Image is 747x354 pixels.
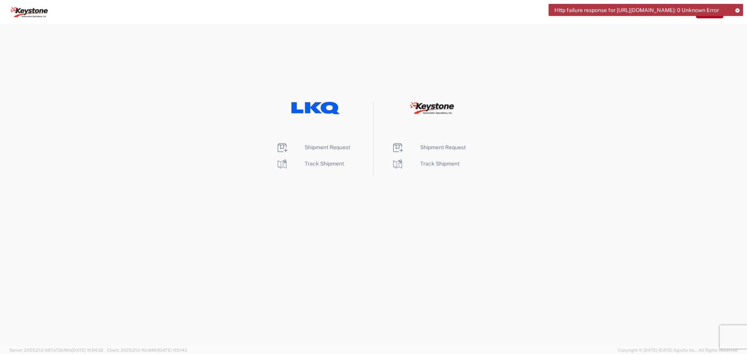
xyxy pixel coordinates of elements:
[305,144,350,150] span: Shipment Request
[276,160,344,167] a: Track Shipment
[107,348,187,352] span: Client: 2025.21.0-f0c8481
[9,348,103,352] span: Server: 2025.21.0-667a72bf6fa
[158,348,187,352] span: [DATE] 11:51:43
[305,160,344,167] span: Track Shipment
[72,348,103,352] span: [DATE] 10:54:32
[420,144,466,150] span: Shipment Request
[420,160,459,167] span: Track Shipment
[391,160,459,167] a: Track Shipment
[618,347,738,354] span: Copyright © [DATE]-[DATE] Agistix Inc., All Rights Reserved
[391,144,466,150] a: Shipment Request
[276,144,350,150] a: Shipment Request
[554,7,719,14] span: Http failure response for [URL][DOMAIN_NAME]: 0 Unknown Error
